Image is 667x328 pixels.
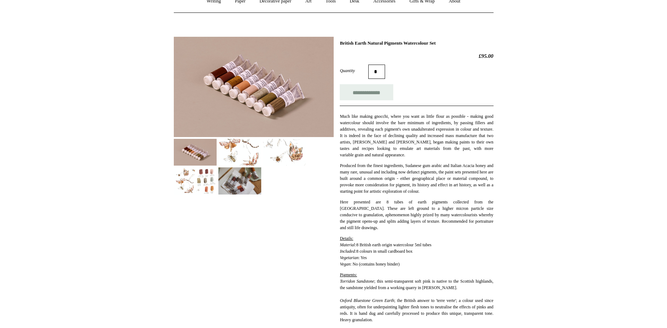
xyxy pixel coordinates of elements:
img: British Earth Natural Pigments Watercolour Set [174,37,334,137]
span: Pigments: [340,272,357,277]
img: British Earth Natural Pigments Watercolour Set [218,139,261,166]
p: Much like making gnocchi, where you want as little flour as possible - making good watercolour sh... [340,113,493,158]
p: Produced from the finest ingredients, Sudanese gum arabic and Italian Acacia honey and many rare,... [340,162,493,195]
img: British Earth Natural Pigments Watercolour Set [218,167,261,194]
em: Included: [340,249,356,254]
em: Torridon Sandstone [340,279,374,284]
p: Here presented are 8 tubes of earth pigments collected from the [GEOGRAPHIC_DATA]. These are left... [340,199,493,231]
h2: £95.00 [340,53,493,59]
h1: British Earth Natural Pigments Watercolour Set [340,40,493,46]
span: phenomenon highly prized by many watercolourists whereby the pigment opens-up and splits adding l... [340,212,493,230]
label: Quantity [340,67,368,74]
img: British Earth Natural Pigments Watercolour Set [263,139,306,166]
em: Vegan [340,262,350,267]
em: Vegetarian [340,255,358,260]
img: British Earth Natural Pigments Watercolour Set [174,167,217,194]
em: Material: [340,242,356,247]
span: 8 British earth origin watercolour 5ml tubes 8 colours in small cardboard box : Yes : No (contain... [340,236,431,267]
em: Oxford Bluestone Green Earth [340,298,394,303]
span: Details: [340,236,353,241]
img: British Earth Natural Pigments Watercolour Set [174,139,217,166]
